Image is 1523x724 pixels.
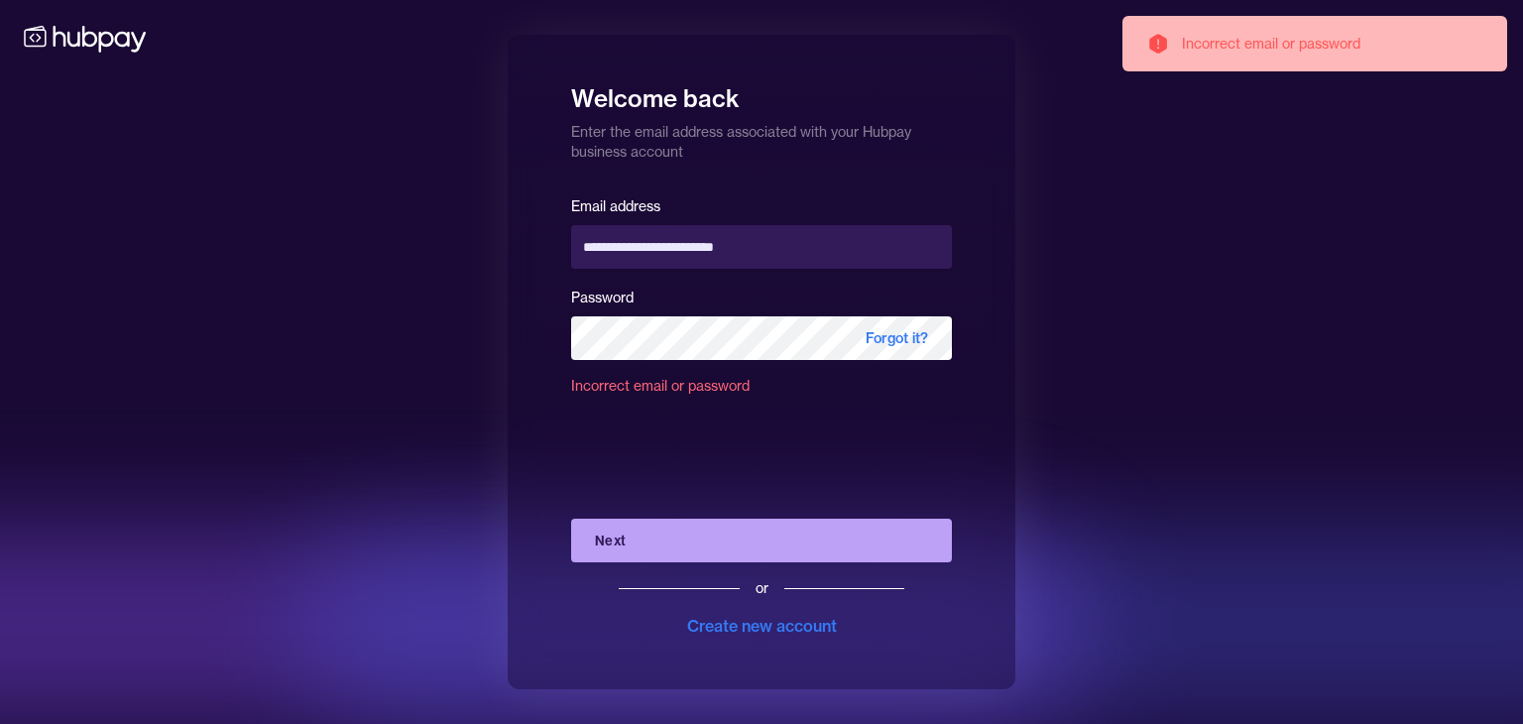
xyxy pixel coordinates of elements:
span: Forgot it? [842,316,952,360]
h1: Welcome back [571,70,952,114]
div: or [756,578,768,598]
p: Enter the email address associated with your Hubpay business account [571,114,952,162]
div: Incorrect email or password [1182,34,1360,54]
button: Next [571,519,952,562]
label: Password [571,289,634,306]
div: Create new account [687,614,837,638]
div: Incorrect email or password [571,376,952,412]
label: Email address [571,197,660,215]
